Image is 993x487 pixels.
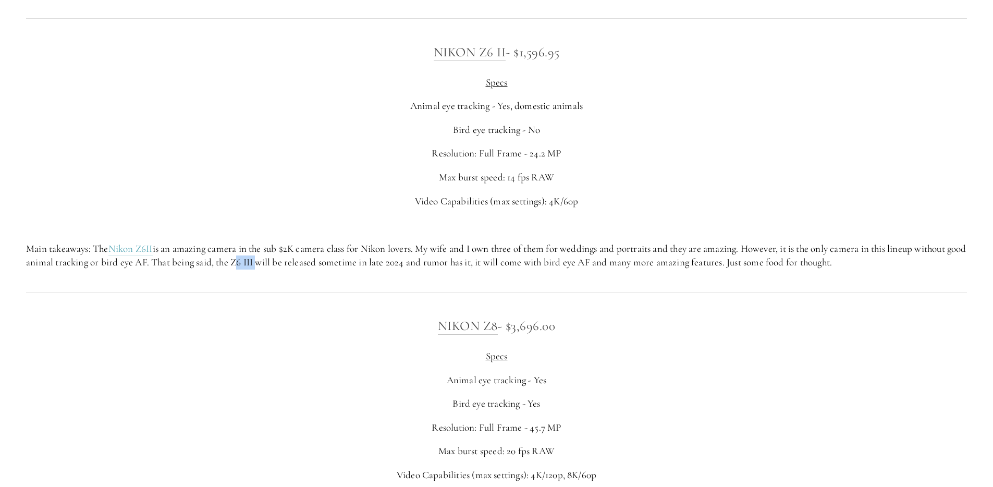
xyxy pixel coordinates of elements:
[26,373,967,387] p: Animal eye tracking - Yes
[438,318,498,335] a: Nikon Z8
[26,444,967,458] p: Max burst speed: 20 fps RAW
[26,171,967,185] p: Max burst speed: 14 fps RAW
[108,242,153,255] a: Nikon Z6II
[26,242,967,270] p: Main takeaways: The is an amazing camera in the sub $2K camera class for Nikon lovers. My wife an...
[26,421,967,435] p: Resolution: Full Frame - 45.7 MP
[486,350,508,362] span: Specs
[26,194,967,209] p: Video Capabilities (max settings): 4K/60p
[26,315,967,336] h3: - $3,696.00
[26,397,967,411] p: Bird eye tracking - Yes
[26,42,967,63] h3: - $1,596.95
[486,76,508,88] span: Specs
[434,44,506,61] a: Nikon Z6 II
[26,99,967,113] p: Animal eye tracking - Yes, domestic animals
[26,123,967,137] p: Bird eye tracking - No
[26,147,967,161] p: Resolution: Full Frame - 24.2 MP
[26,468,967,482] p: Video Capabilities (max settings): 4K/120p, 8K/60p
